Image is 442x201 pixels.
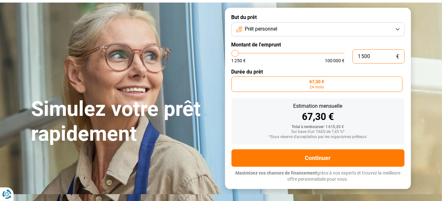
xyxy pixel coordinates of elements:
[231,69,405,75] label: Durée du prêt
[237,104,399,109] div: Estimation mensuelle
[231,22,405,36] button: Prêt personnel
[231,149,405,167] button: Continuer
[237,112,399,122] div: 67,30 €
[231,170,405,183] p: grâce à nos experts et trouvez la meilleure offre personnalisée pour vous.
[237,135,399,139] div: *Sous réserve d'acceptation par les organismes prêteurs
[310,85,324,89] span: 24 mois
[325,58,345,63] span: 100 000 €
[310,79,324,84] span: 67,30 €
[231,58,246,63] span: 1 250 €
[237,130,399,134] div: Sur base d'un TAEG de 7,45 %*
[31,97,217,146] h1: Simulez votre prêt rapidement
[396,54,399,59] span: €
[235,170,317,176] span: Maximisez vos chances de financement
[231,14,405,20] label: But du prêt
[237,125,399,129] div: Total à rembourser: 1 615,20 €
[245,25,278,33] span: Prêt personnel
[231,42,405,48] label: Montant de l'emprunt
